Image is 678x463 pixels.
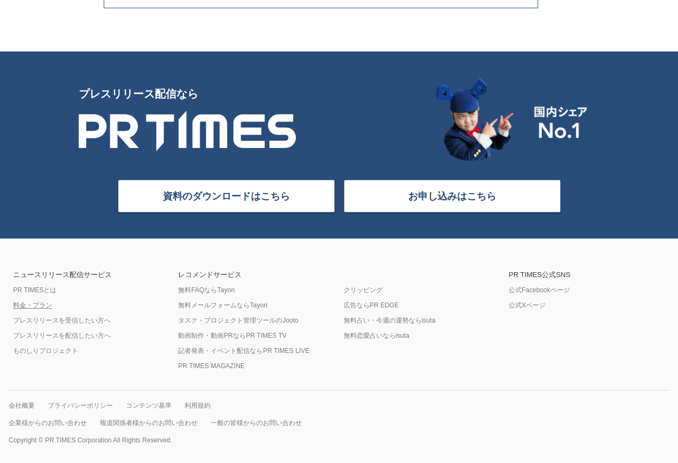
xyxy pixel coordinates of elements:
img: PR TIMES [79,110,296,151]
a: 一般の皆様からのお問い合わせ [211,419,302,427]
a: 料金・プラン [13,301,52,310]
a: 企業様からのお問い合わせ [9,419,87,427]
a: プレスリリースを配信したい方へ [13,331,111,340]
a: PR TIMES MAGAZINE [178,362,244,370]
a: ものしりプロジェクト [13,346,78,355]
a: 利用規約 [185,401,211,410]
a: 公式Facebookページ [509,286,570,294]
div: レコメンドサービス [178,271,242,279]
p: プレスリリース配信なら [79,78,296,110]
div: ニュースリリース配信サービス [13,271,112,279]
a: クリッピング [344,286,383,294]
a: 記者発表・イベント配信ならPR TIMES LIVE [178,346,309,355]
a: 広告ならPR EDGE [344,301,399,310]
a: 公式Xページ [509,301,546,310]
a: PR TIMESとは [13,286,56,294]
a: タスク・プロジェクト管理ツールのJooto [178,316,298,325]
a: 資料のダウンロードはこちら [118,179,335,213]
a: お申し込みはこちら [344,179,561,213]
a: 会社概要 [9,401,35,410]
p: Copyright © PR TIMES Corporation All Rights Reserved. [9,436,172,445]
img: 国内シェア No.1 [432,78,600,162]
a: コンテンツ基準 [126,401,172,410]
a: 報道関係者様からのお問い合わせ [100,419,198,427]
a: 動画制作・動画PRならPR TIMES TV [178,331,287,340]
a: 無料メールフォームならTayori [178,301,267,310]
a: 無料占い・今週の運勢ならisuta [344,316,435,325]
div: PR TIMES公式SNS [509,271,571,279]
a: 無料恋愛占いならisuta [344,331,409,340]
a: 無料FAQならTayori [178,286,235,294]
a: プレスリリースを受信したい方へ [13,316,111,325]
a: プライバシーポリシー [48,401,113,410]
